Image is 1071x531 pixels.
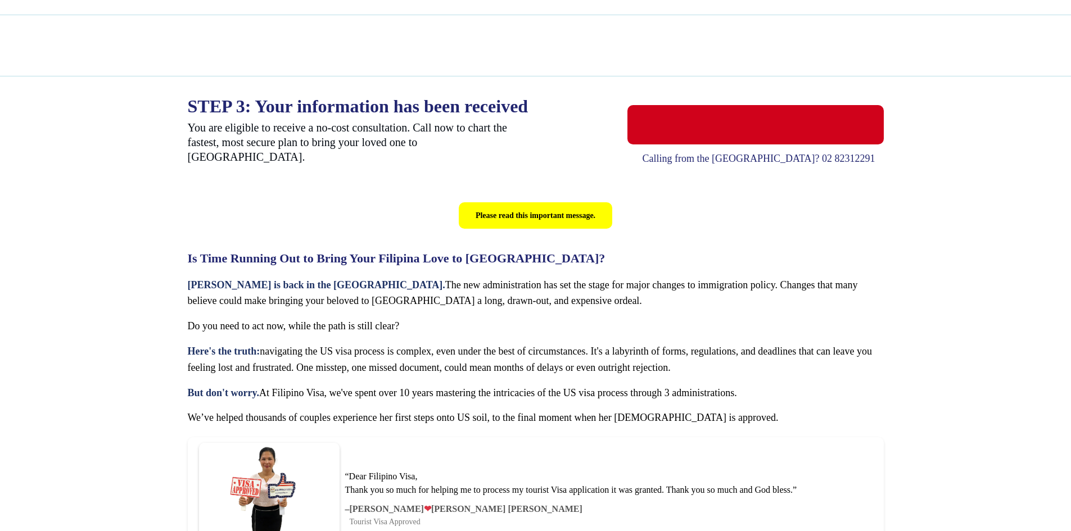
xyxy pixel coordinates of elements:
[188,346,873,373] span: navigating the US visa process is complex, even under the best of circumstances. It's a labyrinth...
[350,516,582,528] p: Tourist Visa Approved
[345,470,797,497] p: “Dear Filipino Visa, Thank you so much for helping me to process my tourist Visa application it w...
[188,98,529,115] p: STEP 3: Your information has been received
[350,502,582,516] p: [PERSON_NAME] [PERSON_NAME] [PERSON_NAME]
[459,202,612,229] div: Please read this important message.
[188,346,260,357] span: Here's the truth:
[634,150,883,167] p: Calling from the [GEOGRAPHIC_DATA]? 02 82312291
[188,120,529,173] p: You are eligible to receive a no-cost consultation. Call now to chart the fastest, most secure pl...
[188,320,400,332] span: Do you need to act now, while the path is still clear?
[424,504,431,514] span: ❤
[345,502,350,528] p: –
[259,387,737,398] span: At Filipino Visa, we've spent over 10 years mastering the intricacies of the US visa process thro...
[188,279,858,307] span: The new administration has set the stage for major changes to immigration policy. Changes that ma...
[188,412,779,423] span: We’ve helped thousands of couples experience her first steps onto US soil, to the final moment wh...
[188,387,260,398] span: But don't worry.
[188,251,884,266] h2: Is Time Running Out to Bring Your Filipina Love to [GEOGRAPHIC_DATA]?
[188,279,445,291] span: [PERSON_NAME] is back in the [GEOGRAPHIC_DATA].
